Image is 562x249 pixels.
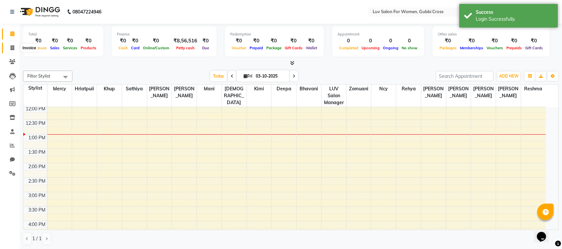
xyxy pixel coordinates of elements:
span: Hriatpuii [72,85,97,93]
span: No show [400,46,419,50]
div: Invoice [21,44,38,52]
span: Package [265,46,283,50]
div: ₹0 [48,37,61,45]
div: 12:30 PM [25,120,47,127]
div: 3:00 PM [27,192,47,199]
span: Upcoming [360,46,381,50]
span: Filter Stylist [27,73,50,79]
span: [PERSON_NAME] [147,85,172,100]
div: ₹0 [485,37,505,45]
div: Other sales [438,32,545,37]
div: ₹0 [304,37,319,45]
span: Today [210,71,227,81]
div: ₹0 [117,37,129,45]
div: ₹0 [248,37,265,45]
div: ₹0 [458,37,485,45]
span: Ongoing [381,46,400,50]
div: 1:30 PM [27,149,47,156]
span: Bhavani [297,85,321,93]
span: ADD NEW [499,74,519,79]
button: ADD NEW [497,72,520,81]
div: 3:30 PM [27,207,47,214]
div: ₹0 [141,37,171,45]
span: Gift Cards [523,46,545,50]
div: ₹0 [265,37,283,45]
span: [DEMOGRAPHIC_DATA] [222,85,247,107]
span: Services [61,46,79,50]
iframe: chat widget [534,223,555,242]
div: ₹0 [200,37,211,45]
span: 1 / 1 [32,235,41,242]
input: 2025-10-03 [254,71,287,81]
div: ₹0 [28,37,48,45]
span: Due [201,46,211,50]
div: 0 [400,37,419,45]
span: Khup [97,85,122,93]
span: Rehya [396,85,421,93]
div: Finance [117,32,211,37]
span: Zomuani [347,85,371,93]
span: [PERSON_NAME] [446,85,471,100]
span: Prepaids [505,46,523,50]
div: 4:00 PM [27,221,47,228]
span: Petty cash [174,46,196,50]
div: Redemption [230,32,319,37]
span: Gift Cards [283,46,304,50]
span: Deepa [272,85,296,93]
div: ₹0 [505,37,523,45]
div: 12:00 PM [25,105,47,112]
span: Online/Custom [141,46,171,50]
span: LUV Salon Manager [322,85,346,107]
span: Memberships [458,46,485,50]
span: Products [79,46,98,50]
div: 2:30 PM [27,178,47,185]
div: ₹0 [61,37,79,45]
div: Success [476,9,553,16]
span: Prepaid [248,46,265,50]
span: [PERSON_NAME] [496,85,521,100]
div: 0 [337,37,360,45]
div: ₹0 [523,37,545,45]
span: Packages [438,46,458,50]
span: [PERSON_NAME] [471,85,496,100]
div: 2:00 PM [27,163,47,170]
span: Ncy [371,85,396,93]
span: Fri [242,74,254,79]
span: Card [129,46,141,50]
span: [PERSON_NAME] [421,85,446,100]
div: 0 [360,37,381,45]
div: ₹0 [79,37,98,45]
div: ₹8,56,516 [171,37,200,45]
div: Login Successfully. [476,16,553,23]
div: ₹0 [129,37,141,45]
span: Kimi [247,85,272,93]
span: Reshma [521,85,546,93]
span: [PERSON_NAME] [172,85,197,100]
input: Search Appointment [436,71,494,81]
span: Mercy [47,85,72,93]
img: logo [17,3,62,21]
span: Completed [337,46,360,50]
b: 08047224946 [72,3,101,21]
span: Sales [48,46,61,50]
div: Stylist [23,85,47,92]
span: Wallet [304,46,319,50]
span: Vouchers [485,46,505,50]
span: Sathiya [122,85,147,93]
div: Appointment [337,32,419,37]
div: ₹0 [283,37,304,45]
div: 1:00 PM [27,134,47,141]
div: Total [28,32,98,37]
div: 0 [381,37,400,45]
span: Mani [197,85,222,93]
span: Cash [117,46,129,50]
span: Voucher [230,46,248,50]
div: ₹0 [438,37,458,45]
div: ₹0 [230,37,248,45]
